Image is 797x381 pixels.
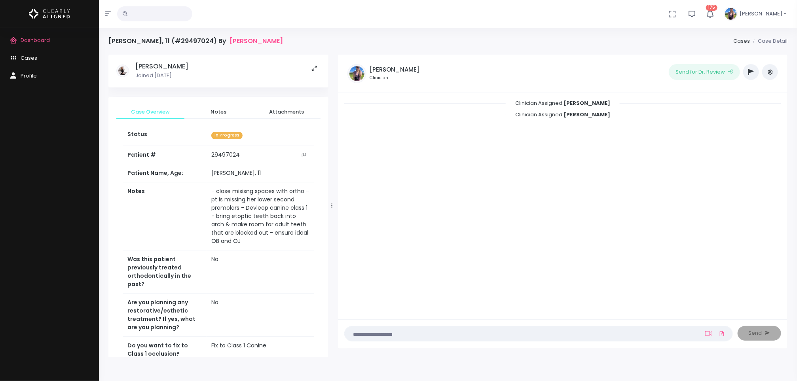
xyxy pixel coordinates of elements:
img: Header Avatar [724,7,738,21]
b: [PERSON_NAME] [564,99,610,107]
th: Patient Name, Age: [123,164,207,182]
span: Profile [21,72,37,80]
h5: [PERSON_NAME] [135,63,188,70]
p: Joined [DATE] [135,72,188,80]
div: scrollable content [344,99,781,311]
span: Case Overview [123,108,178,116]
a: Add Loom Video [704,330,714,337]
span: Cases [21,54,37,62]
span: [PERSON_NAME] [740,10,782,18]
a: Add Files [717,326,727,341]
button: Send for Dr. Review [669,64,740,80]
li: Case Detail [750,37,788,45]
span: Attachments [259,108,314,116]
span: Notes [191,108,246,116]
span: Clinician Assigned: [506,97,620,109]
span: Clinician Assigned: [506,108,620,121]
th: Do you want to fix to Class 1 occlusion? [123,337,207,363]
td: - close misisng spaces with ortho - pt is missing her lower second premolars - Devleop canine cla... [207,182,314,250]
td: 29497024 [207,146,314,164]
td: Fix to Class 1 Canine [207,337,314,363]
th: Patient # [123,146,207,164]
img: Logo Horizontal [29,6,70,22]
span: In Progress [211,132,243,139]
td: No [207,250,314,294]
a: Cases [733,37,750,45]
th: Was this patient previously treated orthodontically in the past? [123,250,207,294]
th: Notes [123,182,207,250]
td: No [207,294,314,337]
a: [PERSON_NAME] [230,37,283,45]
b: [PERSON_NAME] [564,111,610,118]
td: [PERSON_NAME], 11 [207,164,314,182]
div: scrollable content [108,55,328,357]
span: Dashboard [21,36,50,44]
th: Status [123,125,207,146]
h4: [PERSON_NAME], 11 (#29497024) By [108,37,283,45]
th: Are you planning any restorative/esthetic treatment? If yes, what are you planning? [123,294,207,337]
h5: [PERSON_NAME] [370,66,419,73]
small: Clinician [370,75,419,81]
span: 175 [706,5,717,11]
